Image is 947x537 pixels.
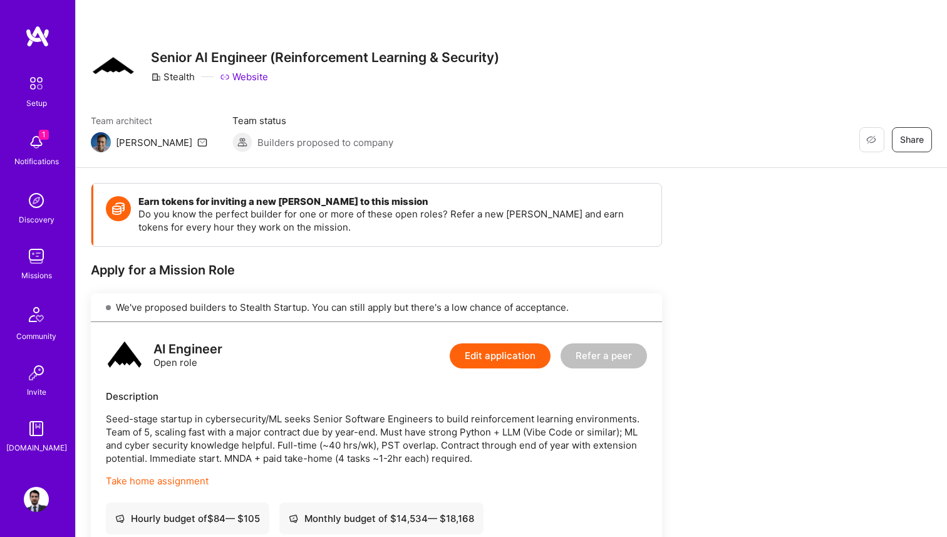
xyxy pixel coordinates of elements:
button: Share [892,127,932,152]
div: Notifications [14,155,59,168]
img: Builders proposed to company [232,132,252,152]
img: Community [21,300,51,330]
img: Team Architect [91,132,111,152]
img: logo [25,25,50,48]
img: setup [23,70,49,96]
img: bell [24,130,49,155]
span: Team status [232,114,393,127]
div: Setup [26,96,47,110]
img: Token icon [106,196,131,221]
button: Edit application [450,343,551,368]
img: discovery [24,188,49,213]
div: Hourly budget of $ 84 — $ 105 [115,512,260,525]
img: teamwork [24,244,49,269]
div: Monthly budget of $ 14,534 — $ 18,168 [289,512,474,525]
div: Open role [153,343,222,369]
i: icon Cash [115,514,125,523]
h3: Senior AI Engineer (Reinforcement Learning & Security) [151,50,499,65]
img: guide book [24,416,49,441]
i: icon CompanyGray [151,72,161,82]
img: Invite [24,360,49,385]
a: User Avatar [21,487,52,512]
i: icon Cash [289,514,298,523]
div: Description [106,390,647,403]
div: Stealth [151,70,195,83]
a: Website [220,70,268,83]
div: We've proposed builders to Stealth Startup. You can still apply but there's a low chance of accep... [91,293,662,322]
img: Company Logo [91,55,136,79]
div: Invite [27,385,46,399]
button: Refer a peer [561,343,647,368]
span: 1 [39,130,49,140]
span: Builders proposed to company [257,136,393,149]
div: [PERSON_NAME] [116,136,192,149]
p: Do you know the perfect builder for one or more of these open roles? Refer a new [PERSON_NAME] an... [138,207,649,234]
div: Missions [21,269,52,282]
h4: Earn tokens for inviting a new [PERSON_NAME] to this mission [138,196,649,207]
img: logo [106,337,143,375]
i: icon Mail [197,137,207,147]
img: User Avatar [24,487,49,512]
i: icon EyeClosed [866,135,876,145]
div: AI Engineer [153,343,222,356]
span: Team architect [91,114,207,127]
a: Take home assignment [106,475,209,487]
span: Share [900,133,924,146]
p: Seed-stage startup in cybersecurity/ML seeks Senior Software Engineers to build reinforcement lea... [106,412,647,465]
div: [DOMAIN_NAME] [6,441,67,454]
div: Apply for a Mission Role [91,262,662,278]
div: Community [16,330,56,343]
div: Discovery [19,213,54,226]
